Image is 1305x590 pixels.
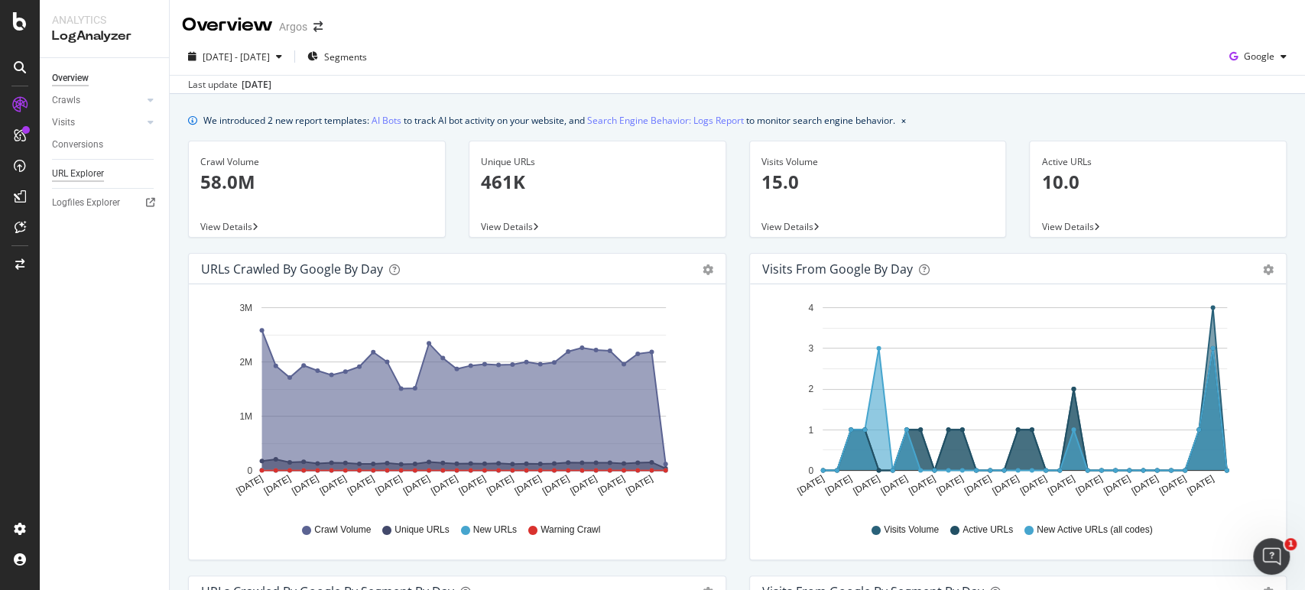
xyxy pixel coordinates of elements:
[963,524,1013,537] span: Active URLs
[373,473,404,497] text: [DATE]
[1284,538,1297,550] span: 1
[52,195,158,211] a: Logfiles Explorer
[247,465,252,476] text: 0
[1129,473,1160,497] text: [DATE]
[182,44,288,69] button: [DATE] - [DATE]
[808,343,813,354] text: 3
[513,473,544,497] text: [DATE]
[234,473,265,497] text: [DATE]
[52,137,103,153] div: Conversions
[808,384,813,394] text: 2
[318,473,349,497] text: [DATE]
[52,70,158,86] a: Overview
[898,109,910,131] button: close banner
[52,12,157,28] div: Analytics
[1073,473,1104,497] text: [DATE]
[703,264,713,275] div: gear
[568,473,599,497] text: [DATE]
[1244,50,1274,63] span: Google
[52,166,104,182] div: URL Explorer
[324,50,367,63] span: Segments
[203,50,270,63] span: [DATE] - [DATE]
[314,524,371,537] span: Crawl Volume
[808,465,813,476] text: 0
[52,70,89,86] div: Overview
[1101,473,1131,497] text: [DATE]
[485,473,515,497] text: [DATE]
[201,261,383,277] div: URLs Crawled by Google by day
[52,137,158,153] a: Conversions
[1263,264,1274,275] div: gear
[481,169,714,195] p: 461K
[587,112,744,128] a: Search Engine Behavior: Logs Report
[481,220,533,233] span: View Details
[795,473,826,497] text: [DATE]
[429,473,459,497] text: [DATE]
[878,473,909,497] text: [DATE]
[52,92,143,109] a: Crawls
[762,297,1268,509] svg: A chart.
[1046,473,1076,497] text: [DATE]
[262,473,293,497] text: [DATE]
[188,78,271,92] div: Last update
[596,473,627,497] text: [DATE]
[851,473,881,497] text: [DATE]
[200,220,252,233] span: View Details
[200,155,433,169] div: Crawl Volume
[761,155,995,169] div: Visits Volume
[1041,220,1093,233] span: View Details
[808,303,813,313] text: 4
[239,357,252,368] text: 2M
[52,166,158,182] a: URL Explorer
[1037,524,1152,537] span: New Active URLs (all codes)
[962,473,992,497] text: [DATE]
[201,297,706,509] svg: A chart.
[1253,538,1290,575] iframe: Intercom live chat
[372,112,401,128] a: AI Bots
[279,19,307,34] div: Argos
[907,473,937,497] text: [DATE]
[1157,473,1187,497] text: [DATE]
[242,78,271,92] div: [DATE]
[1018,473,1048,497] text: [DATE]
[239,411,252,422] text: 1M
[52,195,120,211] div: Logfiles Explorer
[541,473,571,497] text: [DATE]
[1041,155,1274,169] div: Active URLs
[1185,473,1216,497] text: [DATE]
[624,473,654,497] text: [DATE]
[1223,44,1293,69] button: Google
[346,473,376,497] text: [DATE]
[188,112,1287,128] div: info banner
[313,21,323,32] div: arrow-right-arrow-left
[301,44,373,69] button: Segments
[401,473,432,497] text: [DATE]
[394,524,449,537] span: Unique URLs
[52,92,80,109] div: Crawls
[990,473,1021,497] text: [DATE]
[473,524,517,537] span: New URLs
[52,115,75,131] div: Visits
[823,473,853,497] text: [DATE]
[761,220,813,233] span: View Details
[52,115,143,131] a: Visits
[290,473,320,497] text: [DATE]
[761,169,995,195] p: 15.0
[203,112,895,128] div: We introduced 2 new report templates: to track AI bot activity on your website, and to monitor se...
[481,155,714,169] div: Unique URLs
[1041,169,1274,195] p: 10.0
[52,28,157,45] div: LogAnalyzer
[239,303,252,313] text: 3M
[182,12,273,38] div: Overview
[541,524,600,537] span: Warning Crawl
[934,473,965,497] text: [DATE]
[200,169,433,195] p: 58.0M
[808,425,813,436] text: 1
[884,524,939,537] span: Visits Volume
[762,261,913,277] div: Visits from Google by day
[457,473,488,497] text: [DATE]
